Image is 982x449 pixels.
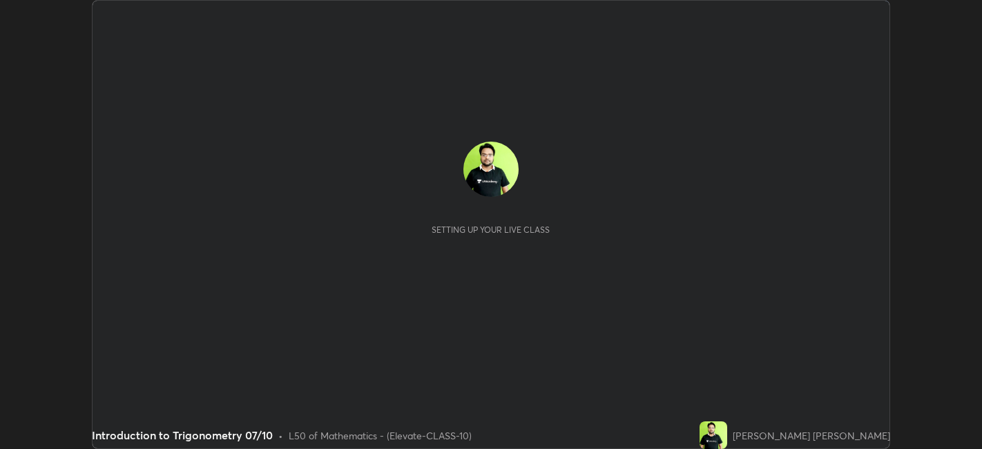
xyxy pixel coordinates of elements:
div: Introduction to Trigonometry 07/10 [92,427,273,443]
img: e4ec1320ab734f459035676c787235b3.jpg [700,421,727,449]
div: L50 of Mathematics - (Elevate-CLASS-10) [289,428,472,443]
div: [PERSON_NAME] [PERSON_NAME] [733,428,890,443]
div: Setting up your live class [432,224,550,235]
img: e4ec1320ab734f459035676c787235b3.jpg [463,142,519,197]
div: • [278,428,283,443]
